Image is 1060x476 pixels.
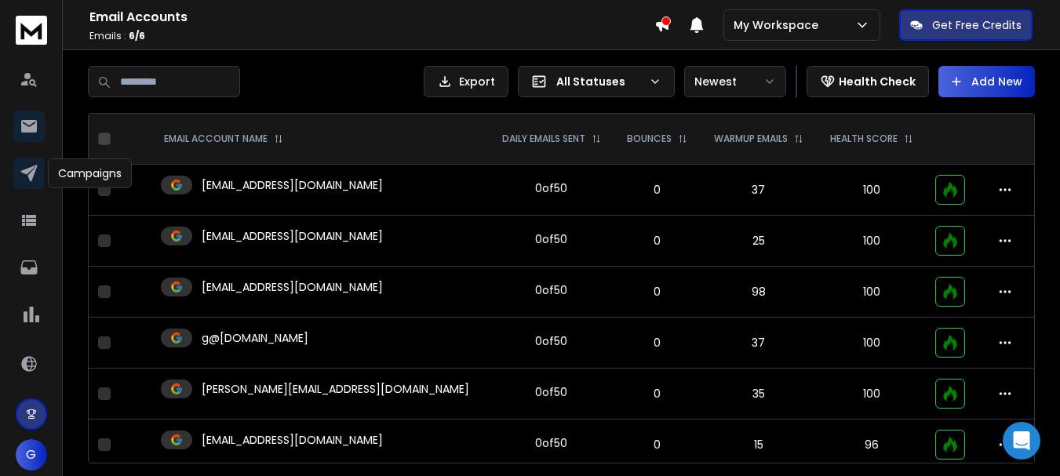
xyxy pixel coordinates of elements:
[89,30,654,42] p: Emails :
[48,158,132,188] div: Campaigns
[16,16,47,45] img: logo
[817,318,927,369] td: 100
[535,180,567,196] div: 0 of 50
[817,420,927,471] td: 96
[932,17,1022,33] p: Get Free Credits
[164,133,283,145] div: EMAIL ACCOUNT NAME
[830,133,898,145] p: HEALTH SCORE
[202,381,469,397] p: [PERSON_NAME][EMAIL_ADDRESS][DOMAIN_NAME]
[817,216,927,267] td: 100
[734,17,825,33] p: My Workspace
[535,435,567,451] div: 0 of 50
[624,233,691,249] p: 0
[624,182,691,198] p: 0
[202,432,383,448] p: [EMAIL_ADDRESS][DOMAIN_NAME]
[202,228,383,244] p: [EMAIL_ADDRESS][DOMAIN_NAME]
[624,284,691,300] p: 0
[535,384,567,400] div: 0 of 50
[701,216,817,267] td: 25
[817,267,927,318] td: 100
[714,133,788,145] p: WARMUP EMAILS
[684,66,786,97] button: Newest
[938,66,1035,97] button: Add New
[817,369,927,420] td: 100
[1003,422,1040,460] div: Open Intercom Messenger
[627,133,672,145] p: BOUNCES
[202,177,383,193] p: [EMAIL_ADDRESS][DOMAIN_NAME]
[807,66,929,97] button: Health Check
[839,74,916,89] p: Health Check
[129,29,145,42] span: 6 / 6
[899,9,1033,41] button: Get Free Credits
[701,369,817,420] td: 35
[624,386,691,402] p: 0
[89,8,654,27] h1: Email Accounts
[535,231,567,247] div: 0 of 50
[535,333,567,349] div: 0 of 50
[624,437,691,452] p: 0
[701,165,817,216] td: 37
[701,267,817,318] td: 98
[535,282,567,298] div: 0 of 50
[202,330,308,346] p: g@[DOMAIN_NAME]
[16,439,47,471] button: G
[701,420,817,471] td: 15
[817,165,927,216] td: 100
[624,335,691,351] p: 0
[202,279,383,295] p: [EMAIL_ADDRESS][DOMAIN_NAME]
[424,66,508,97] button: Export
[502,133,585,145] p: DAILY EMAILS SENT
[556,74,643,89] p: All Statuses
[701,318,817,369] td: 37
